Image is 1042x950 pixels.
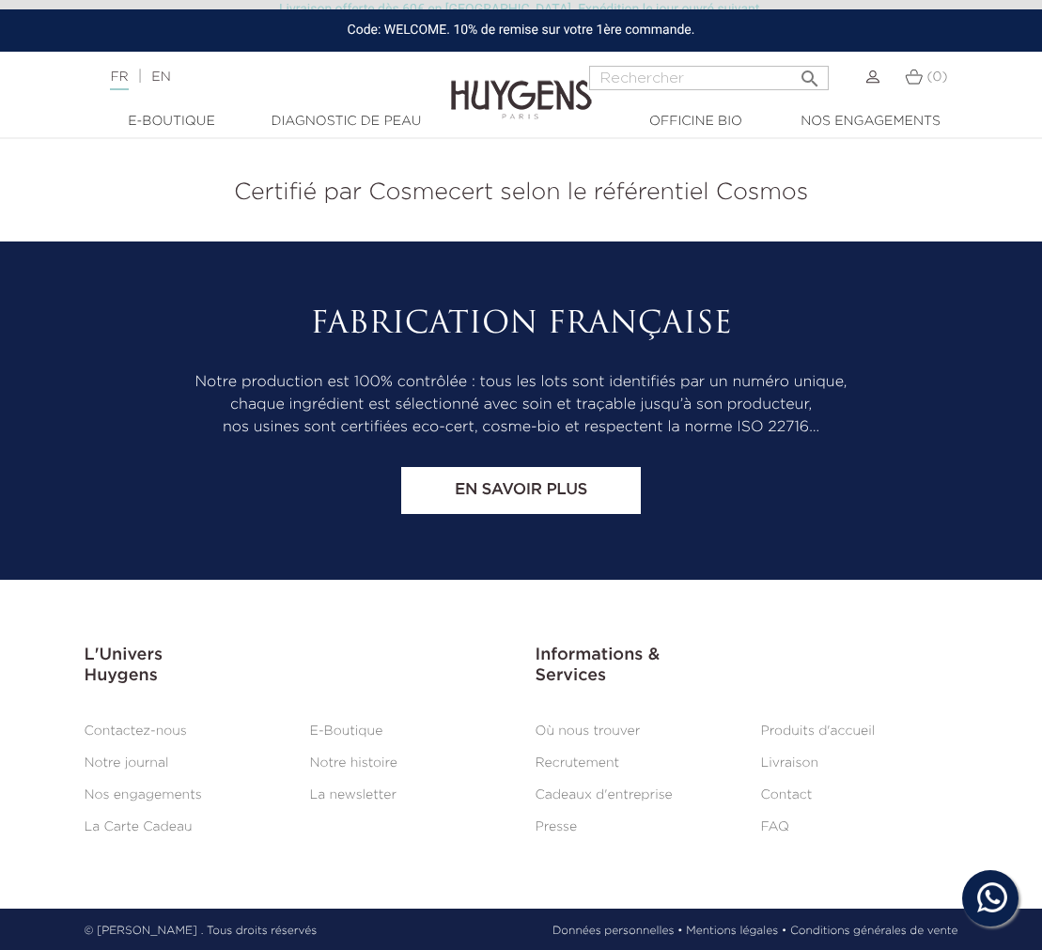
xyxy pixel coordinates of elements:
a: FR [110,70,128,90]
a: Officine Bio [609,112,784,132]
a: Cadeaux d'entreprise [536,788,673,802]
a: Où nous trouver [536,724,641,738]
a: Livraison [761,756,819,770]
a: En savoir plus [401,467,641,514]
h3: Informations & Services [536,646,958,686]
a: E-Boutique [310,724,383,738]
a: Contact [761,788,813,802]
a: FAQ [761,820,789,833]
a: Diagnostic de peau [259,112,434,132]
a: Recrutement [536,756,620,770]
a: La newsletter [310,788,397,802]
a: Conditions générales de vente [790,923,957,940]
a: Nos engagements [784,112,958,132]
a: E-Boutique [85,112,259,132]
a: Produits d'accueil [761,724,876,738]
a: Nos engagements [85,788,202,802]
p: Certifié par Cosmecert selon le référentiel Cosmos [14,175,1028,210]
a: Mentions légales • [686,923,786,940]
span: (0) [927,70,948,84]
button:  [793,60,827,86]
a: Notre histoire [310,756,397,770]
h2: Fabrication Française [85,307,958,343]
a: La Carte Cadeau [85,820,193,833]
a: EN [151,70,170,84]
p: nos usines sont certifiées eco-cert, cosme-bio et respectent la norme ISO 22716… [85,416,958,439]
p: © [PERSON_NAME] . Tous droits réservés [85,923,318,940]
input: Rechercher [589,66,829,90]
p: chaque ingrédient est sélectionné avec soin et traçable jusqu’à son producteur, [85,394,958,416]
a: Notre journal [85,756,169,770]
div: | [101,66,420,88]
h3: L'Univers Huygens [85,646,507,686]
a: Données personnelles • [552,923,683,940]
i:  [799,62,821,85]
a: Contactez-nous [85,724,187,738]
p: Notre production est 100% contrôlée : tous les lots sont identifiés par un numéro unique, [85,371,958,394]
a: Presse [536,820,578,833]
img: Huygens [451,50,592,122]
